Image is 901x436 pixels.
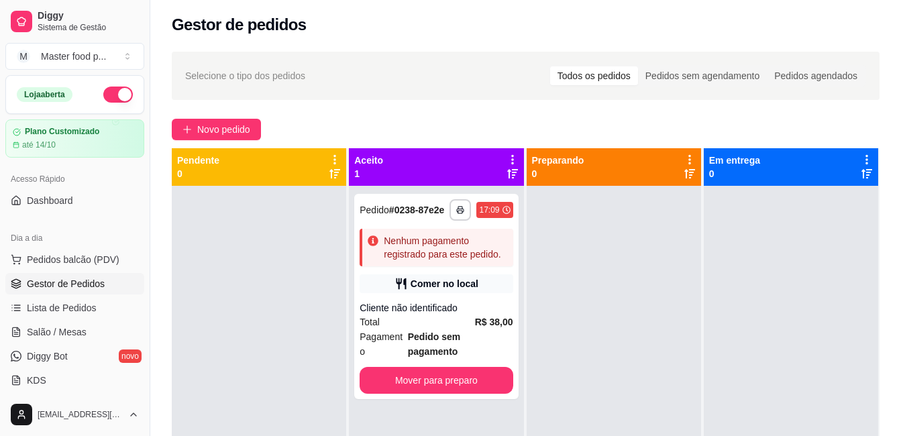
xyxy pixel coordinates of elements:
[384,234,507,261] div: Nenhum pagamento registrado para este pedido.
[360,367,513,394] button: Mover para preparo
[17,87,72,102] div: Loja aberta
[709,154,760,167] p: Em entrega
[27,374,46,387] span: KDS
[767,66,865,85] div: Pedidos agendados
[177,167,219,180] p: 0
[177,154,219,167] p: Pendente
[5,398,144,431] button: [EMAIL_ADDRESS][DOMAIN_NAME]
[532,167,584,180] p: 0
[5,168,144,190] div: Acesso Rápido
[38,10,139,22] span: Diggy
[5,119,144,158] a: Plano Customizadoaté 14/10
[38,409,123,420] span: [EMAIL_ADDRESS][DOMAIN_NAME]
[197,122,250,137] span: Novo pedido
[709,167,760,180] p: 0
[411,277,478,290] div: Comer no local
[354,167,383,180] p: 1
[27,194,73,207] span: Dashboard
[27,325,87,339] span: Salão / Mesas
[27,349,68,363] span: Diggy Bot
[5,190,144,211] a: Dashboard
[5,297,144,319] a: Lista de Pedidos
[550,66,638,85] div: Todos os pedidos
[5,249,144,270] button: Pedidos balcão (PDV)
[41,50,106,63] div: Master food p ...
[475,317,513,327] strong: R$ 38,00
[17,50,30,63] span: M
[5,321,144,343] a: Salão / Mesas
[22,140,56,150] article: até 14/10
[532,154,584,167] p: Preparando
[27,253,119,266] span: Pedidos balcão (PDV)
[185,68,305,83] span: Selecione o tipo dos pedidos
[354,154,383,167] p: Aceito
[5,227,144,249] div: Dia a dia
[27,277,105,290] span: Gestor de Pedidos
[182,125,192,134] span: plus
[25,127,99,137] article: Plano Customizado
[479,205,499,215] div: 17:09
[360,329,407,359] span: Pagamento
[360,315,380,329] span: Total
[5,345,144,367] a: Diggy Botnovo
[360,301,513,315] div: Cliente não identificado
[27,301,97,315] span: Lista de Pedidos
[389,205,445,215] strong: # 0238-87e2e
[5,273,144,294] a: Gestor de Pedidos
[38,22,139,33] span: Sistema de Gestão
[408,331,461,357] strong: Pedido sem pagamento
[638,66,767,85] div: Pedidos sem agendamento
[103,87,133,103] button: Alterar Status
[5,370,144,391] a: KDS
[5,5,144,38] a: DiggySistema de Gestão
[360,205,389,215] span: Pedido
[5,43,144,70] button: Select a team
[172,119,261,140] button: Novo pedido
[172,14,307,36] h2: Gestor de pedidos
